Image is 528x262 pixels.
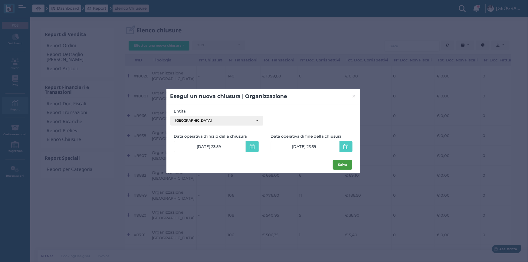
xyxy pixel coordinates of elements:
[174,133,264,139] label: Data operativa d'inizio della chiusura
[271,133,353,139] label: Data operativa di fine della chiusura
[170,116,263,126] button: [GEOGRAPHIC_DATA]
[352,92,356,100] span: ×
[197,144,221,149] span: [DATE] 23:59
[170,108,263,114] label: Entità
[18,5,40,9] span: Assistenza
[292,144,316,149] span: [DATE] 23:59
[170,93,287,99] b: Esegui un nuova chiusura | Organizzazione
[175,119,253,123] div: [GEOGRAPHIC_DATA]
[333,160,352,170] button: Salva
